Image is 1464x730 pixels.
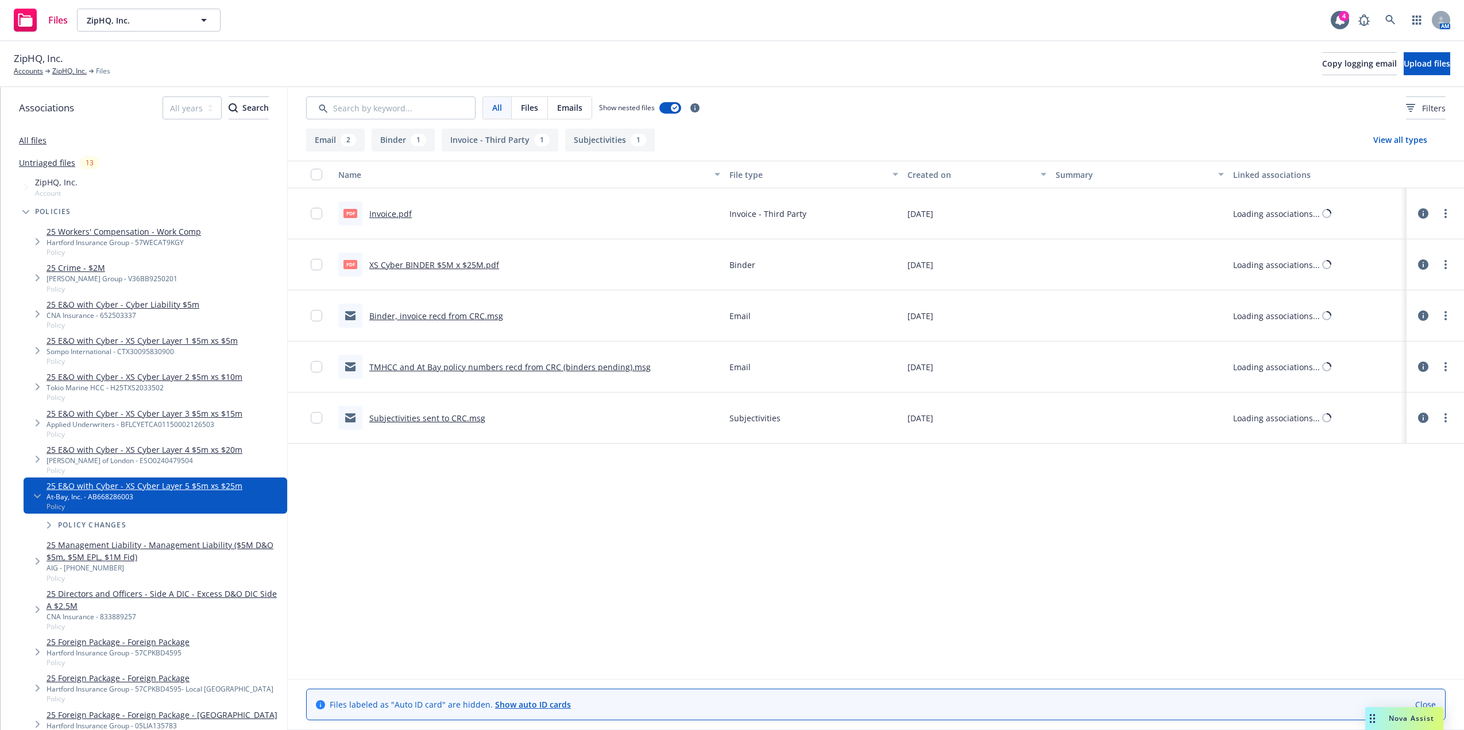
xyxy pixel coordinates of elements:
span: Policy [47,247,201,257]
a: Untriaged files [19,157,75,169]
a: Invoice.pdf [369,208,412,219]
button: Copy logging email [1322,52,1397,75]
span: Emails [557,102,582,114]
a: Subjectivities sent to CRC.msg [369,413,485,424]
span: Files [521,102,538,114]
div: Loading associations... [1233,310,1320,322]
div: Summary [1056,169,1212,181]
input: Toggle Row Selected [311,361,322,372]
input: Search by keyword... [306,96,476,119]
span: Policy changes [58,522,126,529]
a: 25 E&O with Cyber - XS Cyber Layer 1 $5m xs $5m [47,335,238,347]
span: Policy [47,465,242,475]
button: SearchSearch [229,96,269,119]
button: Subjectivities [565,129,655,152]
a: Report a Bug [1353,9,1376,32]
span: Associations [19,100,74,115]
a: Files [9,4,72,36]
button: ZipHQ, Inc. [77,9,221,32]
span: Policy [47,356,238,366]
span: [DATE] [907,310,933,322]
div: 1 [631,134,646,146]
span: Policy [47,284,177,294]
a: 25 Foreign Package - Foreign Package - [GEOGRAPHIC_DATA] [47,709,277,721]
div: Loading associations... [1233,412,1320,424]
div: Applied Underwriters - BFLCYETCA01150002126503 [47,420,242,429]
input: Toggle Row Selected [311,412,322,424]
button: View all types [1355,129,1446,152]
a: 25 Management Liability - Management Liability ($5M D&O $5m, $5M EPL, $1M Fid) [47,539,283,563]
div: Loading associations... [1233,208,1320,220]
span: Files labeled as "Auto ID card" are hidden. [330,698,571,710]
a: 25 Directors and Officers - Side A DIC - Excess D&O DIC Side A $2.5M [47,588,283,612]
div: 1 [411,134,426,146]
span: [DATE] [907,259,933,271]
a: 25 E&O with Cyber - XS Cyber Layer 4 $5m xs $20m [47,444,242,456]
span: Invoice - Third Party [729,208,806,220]
a: more [1439,360,1453,374]
div: 4 [1339,11,1349,21]
a: 25 E&O with Cyber - XS Cyber Layer 5 $5m xs $25m [47,480,242,492]
a: 25 Foreign Package - Foreign Package [47,636,190,648]
button: Binder [372,129,435,152]
span: [DATE] [907,208,933,220]
button: Name [334,161,725,188]
input: Toggle Row Selected [311,208,322,219]
div: Tokio Marine HCC - H25TXS2033502 [47,383,242,393]
button: Upload files [1404,52,1450,75]
input: Toggle Row Selected [311,259,322,270]
button: File type [725,161,903,188]
a: more [1439,207,1453,220]
button: Email [306,129,365,152]
a: more [1439,258,1453,271]
span: Policy [47,694,273,704]
span: Binder [729,259,755,271]
div: Linked associations [1233,169,1402,181]
span: Policy [47,393,242,402]
div: Loading associations... [1233,259,1320,271]
div: Sompo International - CTX30095830900 [47,347,238,356]
span: Policy [47,429,242,439]
span: Email [729,361,751,373]
a: 25 E&O with Cyber - XS Cyber Layer 3 $5m xs $15m [47,407,242,420]
a: 25 Crime - $2M [47,262,177,274]
span: Filters [1406,102,1446,114]
a: ZipHQ, Inc. [52,66,87,76]
span: Policy [47,658,190,667]
a: 25 E&O with Cyber - XS Cyber Layer 2 $5m xs $10m [47,371,242,383]
button: Nova Assist [1365,707,1443,730]
svg: Search [229,103,238,112]
span: Email [729,310,751,322]
span: [DATE] [907,361,933,373]
input: Toggle Row Selected [311,310,322,321]
span: Files [96,66,110,76]
span: ZipHQ, Inc. [14,51,63,66]
span: ZipHQ, Inc. [87,14,186,26]
input: Select all [311,169,322,180]
span: pdf [343,260,357,269]
div: 2 [341,134,356,146]
div: 13 [80,156,99,169]
div: [PERSON_NAME] Group - V36BB9250201 [47,274,177,284]
a: Close [1415,698,1436,710]
span: Policy [47,502,242,511]
div: Hartford Insurance Group - 57CPKBD4595- Local [GEOGRAPHIC_DATA] [47,684,273,694]
a: All files [19,135,47,146]
a: Search [1379,9,1402,32]
div: Created on [907,169,1034,181]
button: Invoice - Third Party [442,129,558,152]
div: 1 [534,134,550,146]
span: Account [35,188,78,198]
a: TMHCC and At Bay policy numbers recd from CRC (binders pending).msg [369,362,651,372]
div: AIG - [PHONE_NUMBER] [47,563,283,573]
div: Hartford Insurance Group - 57WECAT9KGY [47,238,201,247]
div: Hartford Insurance Group - 57CPKBD4595 [47,648,190,658]
div: Loading associations... [1233,361,1320,373]
span: Files [48,15,68,25]
span: Policy [47,320,199,330]
div: CNA Insurance - 833889257 [47,612,283,622]
span: Policy [47,573,283,583]
a: XS Cyber BINDER $5M x $25M.pdf [369,259,499,270]
a: more [1439,411,1453,425]
a: Switch app [1405,9,1428,32]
